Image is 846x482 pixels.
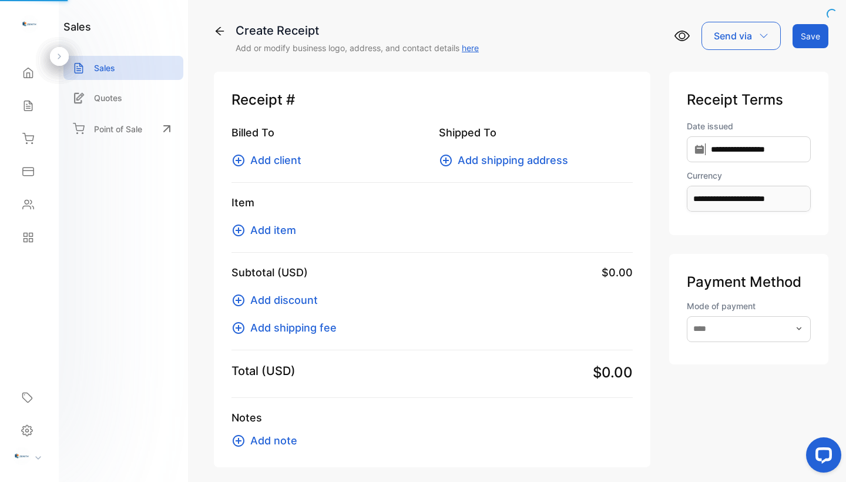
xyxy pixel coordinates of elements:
p: Subtotal (USD) [231,265,308,280]
p: Point of Sale [94,123,142,135]
span: Add client [250,152,301,168]
p: Receipt [231,89,633,111]
label: Date issued [687,120,811,132]
span: Add shipping address [458,152,568,168]
iframe: LiveChat chat widget [797,433,846,482]
p: Add or modify business logo, address, and contact details [236,42,479,54]
p: Billed To [231,125,425,140]
label: Mode of payment [687,300,811,312]
button: Save [793,24,828,48]
a: here [462,43,479,53]
p: Notes [231,410,633,426]
button: Add shipping address [439,152,575,168]
p: Quotes [94,92,122,104]
span: Add note [250,433,297,448]
p: Total (USD) [231,362,296,380]
label: Currency [687,169,811,182]
button: Add shipping fee [231,320,344,336]
p: Receipt Terms [687,89,811,111]
h1: sales [63,19,91,35]
span: $0.00 [602,265,633,280]
button: Add note [231,433,304,448]
button: Send via [701,22,781,50]
a: Quotes [63,86,183,110]
button: Add item [231,222,303,238]
p: Sales [94,62,115,74]
button: Add client [231,152,308,168]
p: Item [231,195,633,210]
span: Add discount [250,292,318,308]
img: logo [21,15,38,33]
span: # [286,89,295,111]
p: Send via [714,29,752,43]
span: $0.00 [593,362,633,383]
p: Payment Method [687,272,811,293]
a: Sales [63,56,183,80]
span: Add item [250,222,296,238]
a: Point of Sale [63,116,183,142]
span: Add shipping fee [250,320,337,336]
img: profile [13,447,31,465]
div: Create Receipt [236,22,479,39]
button: Add discount [231,292,325,308]
p: Shipped To [439,125,632,140]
